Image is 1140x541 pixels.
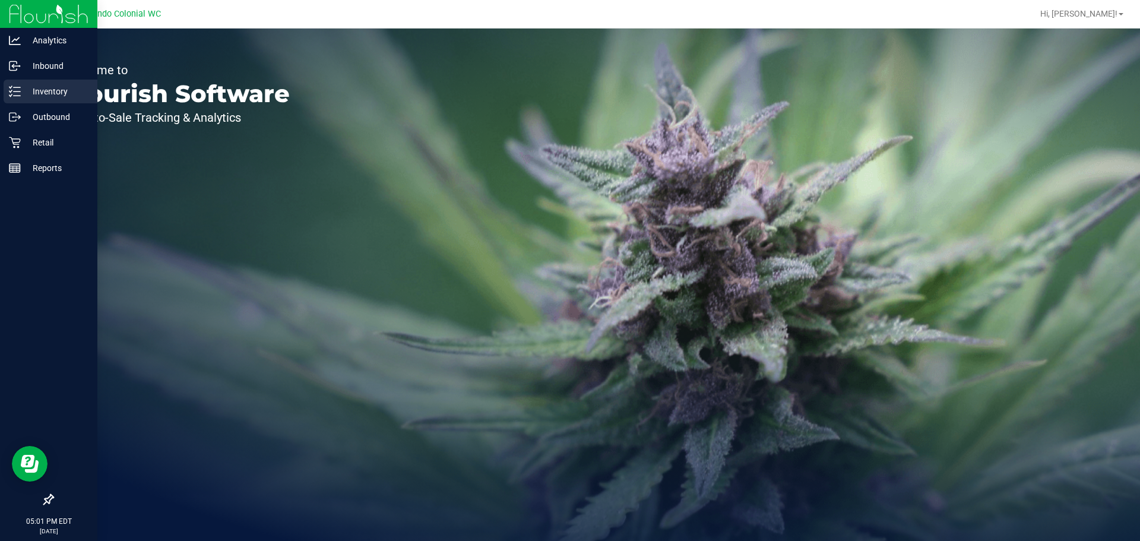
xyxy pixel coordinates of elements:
[64,112,290,124] p: Seed-to-Sale Tracking & Analytics
[21,84,92,99] p: Inventory
[21,33,92,48] p: Analytics
[5,516,92,527] p: 05:01 PM EDT
[5,527,92,536] p: [DATE]
[21,135,92,150] p: Retail
[21,59,92,73] p: Inbound
[12,446,47,482] iframe: Resource center
[9,162,21,174] inline-svg: Reports
[81,9,161,19] span: Orlando Colonial WC
[9,111,21,123] inline-svg: Outbound
[64,82,290,106] p: Flourish Software
[64,64,290,76] p: Welcome to
[21,110,92,124] p: Outbound
[9,137,21,148] inline-svg: Retail
[9,60,21,72] inline-svg: Inbound
[21,161,92,175] p: Reports
[1040,9,1117,18] span: Hi, [PERSON_NAME]!
[9,86,21,97] inline-svg: Inventory
[9,34,21,46] inline-svg: Analytics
